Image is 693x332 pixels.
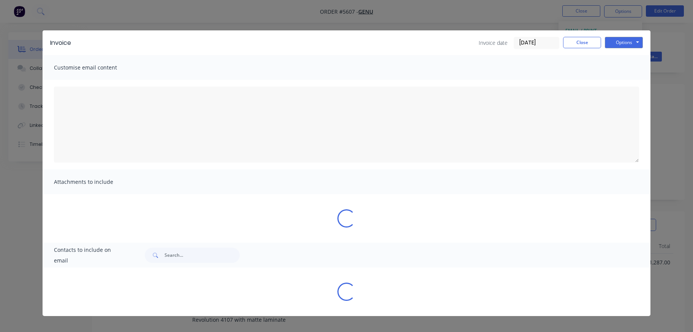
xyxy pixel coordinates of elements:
[605,37,643,48] button: Options
[54,62,138,73] span: Customise email content
[54,177,138,187] span: Attachments to include
[50,38,71,47] div: Invoice
[563,37,601,48] button: Close
[479,39,508,47] span: Invoice date
[165,248,240,263] input: Search...
[54,245,126,266] span: Contacts to include on email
